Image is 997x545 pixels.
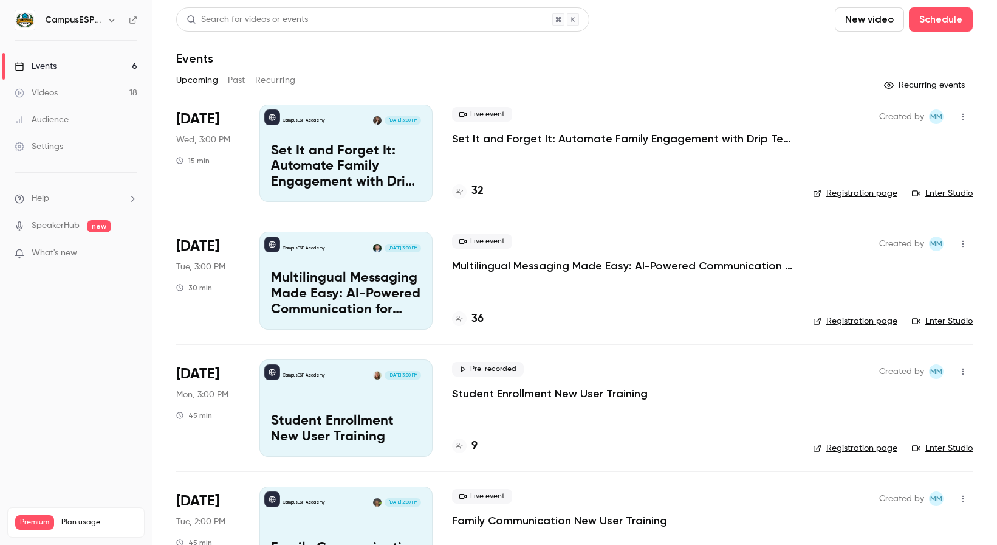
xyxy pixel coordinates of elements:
[87,220,111,232] span: new
[452,362,524,377] span: Pre-recorded
[32,192,49,205] span: Help
[176,71,218,90] button: Upcoming
[271,414,421,445] p: Student Enrollment New User Training
[452,131,793,146] a: Set It and Forget It: Automate Family Engagement with Drip Text Messages
[930,237,942,251] span: MM
[176,134,230,146] span: Wed, 3:00 PM
[452,234,512,249] span: Live event
[452,107,512,122] span: Live event
[930,364,942,379] span: MM
[930,109,942,124] span: MM
[61,518,137,527] span: Plan usage
[385,498,420,507] span: [DATE] 2:00 PM
[15,192,137,205] li: help-dropdown-opener
[32,220,80,232] a: SpeakerHub
[176,105,240,202] div: Oct 8 Wed, 3:00 PM (America/New York)
[283,245,325,251] p: CampusESP Academy
[283,499,325,505] p: CampusESP Academy
[385,371,420,380] span: [DATE] 3:00 PM
[929,491,944,506] span: Mairin Matthews
[385,244,420,252] span: [DATE] 3:00 PM
[452,438,478,454] a: 9
[176,261,225,273] span: Tue, 3:00 PM
[879,109,924,124] span: Created by
[929,364,944,379] span: Mairin Matthews
[176,491,219,511] span: [DATE]
[283,372,325,378] p: CampusESP Academy
[813,442,897,454] a: Registration page
[930,491,942,506] span: MM
[259,359,433,457] a: Student Enrollment New User TrainingCampusESP AcademyMairin Matthews[DATE] 3:00 PMStudent Enrollm...
[271,144,421,190] p: Set It and Forget It: Automate Family Engagement with Drip Text Messages
[452,513,667,528] a: Family Communication New User Training
[176,411,212,420] div: 45 min
[187,13,308,26] div: Search for videos or events
[909,7,973,32] button: Schedule
[176,364,219,384] span: [DATE]
[176,156,210,165] div: 15 min
[879,75,973,95] button: Recurring events
[385,116,420,125] span: [DATE] 3:00 PM
[15,10,35,30] img: CampusESP Academy
[373,244,382,252] img: Albert Perera
[835,7,904,32] button: New video
[813,315,897,327] a: Registration page
[15,87,58,99] div: Videos
[452,311,484,327] a: 36
[471,311,484,327] h4: 36
[176,359,240,457] div: Oct 20 Mon, 3:00 PM (America/New York)
[879,491,924,506] span: Created by
[259,232,433,329] a: Multilingual Messaging Made Easy: AI-Powered Communication for Spanish-Speaking FamiliesCampusESP...
[879,237,924,251] span: Created by
[15,141,63,153] div: Settings
[471,183,484,200] h4: 32
[813,187,897,200] a: Registration page
[176,232,240,329] div: Oct 14 Tue, 3:00 PM (America/New York)
[471,438,478,454] h4: 9
[176,389,228,401] span: Mon, 3:00 PM
[912,187,973,200] a: Enter Studio
[176,109,219,129] span: [DATE]
[452,386,648,401] a: Student Enrollment New User Training
[373,498,382,507] img: Mira Gandhi
[32,247,77,260] span: What's new
[228,71,245,90] button: Past
[176,237,219,256] span: [DATE]
[255,71,296,90] button: Recurring
[176,516,225,528] span: Tue, 2:00 PM
[176,283,212,293] div: 30 min
[123,248,137,259] iframe: Noticeable Trigger
[15,60,57,72] div: Events
[373,116,382,125] img: Rebecca McCrory
[912,315,973,327] a: Enter Studio
[176,51,213,66] h1: Events
[15,515,54,530] span: Premium
[929,237,944,251] span: Mairin Matthews
[912,442,973,454] a: Enter Studio
[879,364,924,379] span: Created by
[45,14,102,26] h6: CampusESP Academy
[283,117,325,123] p: CampusESP Academy
[373,371,382,380] img: Mairin Matthews
[271,271,421,318] p: Multilingual Messaging Made Easy: AI-Powered Communication for Spanish-Speaking Families
[452,489,512,504] span: Live event
[452,259,793,273] a: Multilingual Messaging Made Easy: AI-Powered Communication for Spanish-Speaking Families
[15,114,69,126] div: Audience
[929,109,944,124] span: Mairin Matthews
[452,183,484,200] a: 32
[259,105,433,202] a: Set It and Forget It: Automate Family Engagement with Drip Text MessagesCampusESP AcademyRebecca ...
